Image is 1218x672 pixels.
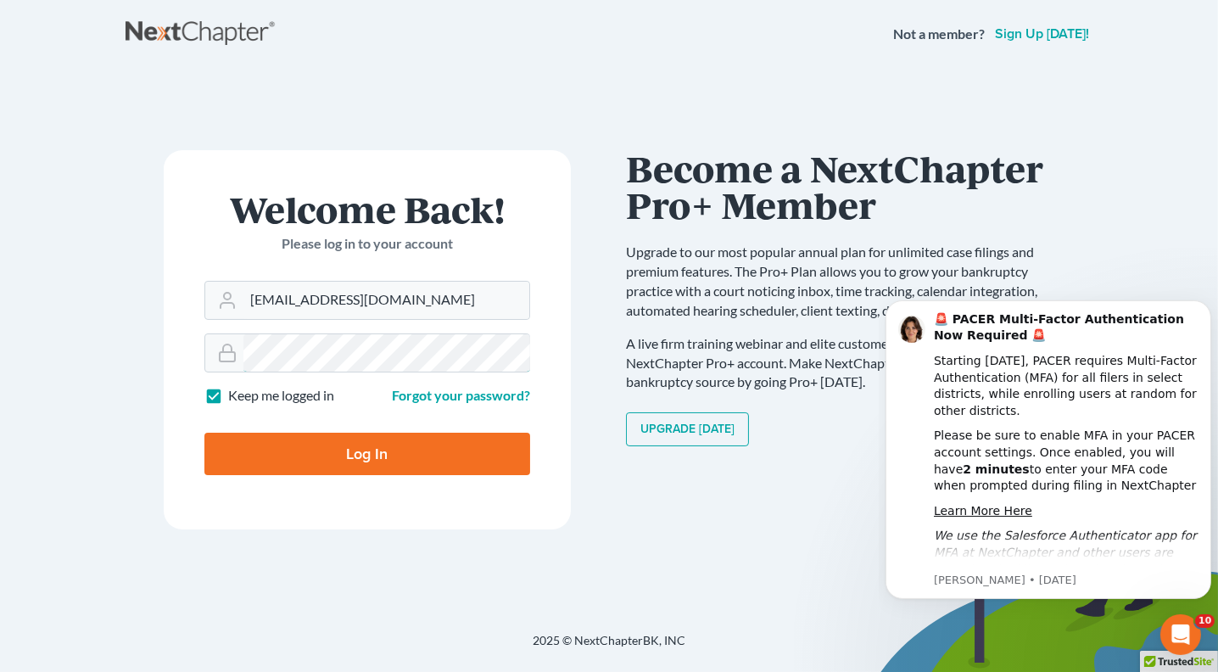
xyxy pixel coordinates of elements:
a: Upgrade [DATE] [626,412,749,446]
span: 10 [1195,614,1215,628]
p: Please log in to your account [204,234,530,254]
strong: Not a member? [893,25,985,44]
iframe: Intercom live chat [1160,614,1201,655]
input: Email Address [243,282,529,319]
a: Sign up [DATE]! [992,27,1092,41]
p: A live firm training webinar and elite customer support is available to every NextChapter Pro+ ac... [626,334,1076,393]
h1: Welcome Back! [204,191,530,227]
h1: Become a NextChapter Pro+ Member [626,150,1076,222]
input: Log In [204,433,530,475]
p: Upgrade to our most popular annual plan for unlimited case filings and premium features. The Pro+... [626,243,1076,320]
label: Keep me logged in [228,386,334,406]
a: Forgot your password? [392,387,530,403]
div: 2025 © NextChapterBK, INC [126,632,1092,663]
iframe: Intercom notifications message [879,276,1218,626]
